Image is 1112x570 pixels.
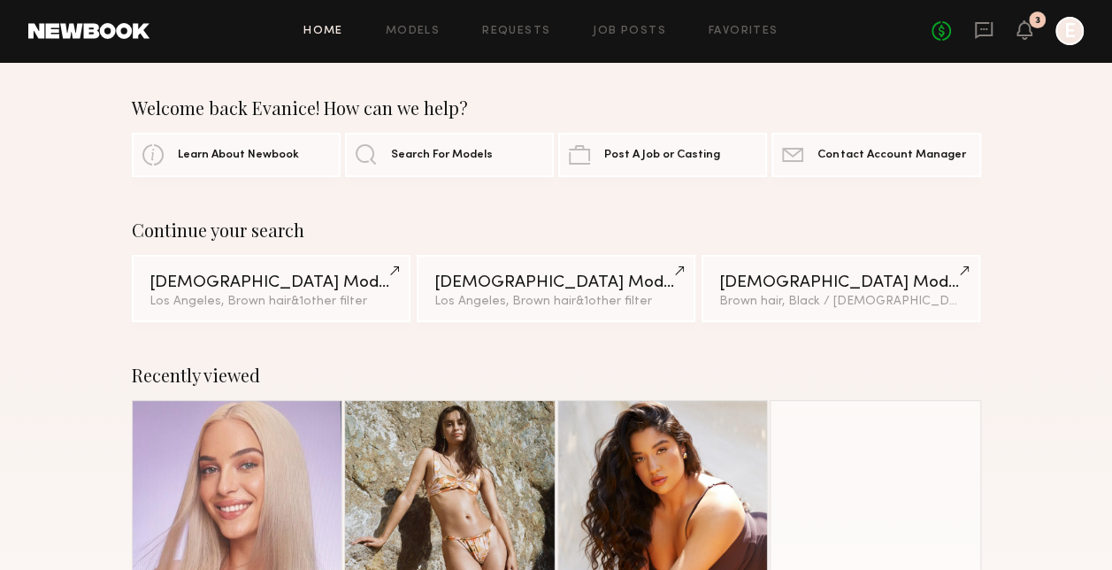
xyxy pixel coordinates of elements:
[719,296,963,308] div: Brown hair, Black / [DEMOGRAPHIC_DATA]
[1035,16,1040,26] div: 3
[417,255,696,322] a: [DEMOGRAPHIC_DATA] ModelsLos Angeles, Brown hair&1other filter
[132,97,981,119] div: Welcome back Evanice! How can we help?
[132,133,341,177] a: Learn About Newbook
[391,150,493,161] span: Search For Models
[604,150,720,161] span: Post A Job or Casting
[702,255,981,322] a: [DEMOGRAPHIC_DATA] ModelsBrown hair, Black / [DEMOGRAPHIC_DATA]
[345,133,554,177] a: Search For Models
[482,26,550,37] a: Requests
[386,26,440,37] a: Models
[558,133,767,177] a: Post A Job or Casting
[771,133,980,177] a: Contact Account Manager
[434,296,679,308] div: Los Angeles, Brown hair
[150,274,394,291] div: [DEMOGRAPHIC_DATA] Models
[132,220,981,241] div: Continue your search
[132,255,411,322] a: [DEMOGRAPHIC_DATA] ModelsLos Angeles, Brown hair&1other filter
[434,274,679,291] div: [DEMOGRAPHIC_DATA] Models
[291,296,367,307] span: & 1 other filter
[1055,17,1084,45] a: E
[817,150,965,161] span: Contact Account Manager
[150,296,394,308] div: Los Angeles, Brown hair
[132,365,981,386] div: Recently viewed
[709,26,778,37] a: Favorites
[178,150,299,161] span: Learn About Newbook
[576,296,652,307] span: & 1 other filter
[593,26,666,37] a: Job Posts
[719,274,963,291] div: [DEMOGRAPHIC_DATA] Models
[303,26,343,37] a: Home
